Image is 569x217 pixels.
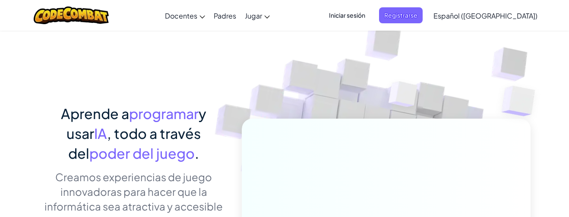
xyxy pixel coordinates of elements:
span: programar [129,105,199,122]
a: Español ([GEOGRAPHIC_DATA]) [429,4,542,27]
img: Overlap cubes [373,64,435,129]
a: Jugar [240,4,274,27]
img: Overlap cubes [484,65,559,138]
span: Aprende a [61,105,129,122]
span: . [195,145,199,162]
span: Español ([GEOGRAPHIC_DATA]) [433,11,537,20]
button: Iniciar sesión [324,7,370,23]
span: Docentes [165,11,197,20]
span: poder del juego [89,145,195,162]
span: IA [94,125,107,142]
span: Jugar [245,11,262,20]
a: Docentes [161,4,209,27]
a: Padres [209,4,240,27]
img: CodeCombat logo [34,6,109,24]
span: , todo a través del [68,125,201,162]
button: Registrarse [379,7,423,23]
